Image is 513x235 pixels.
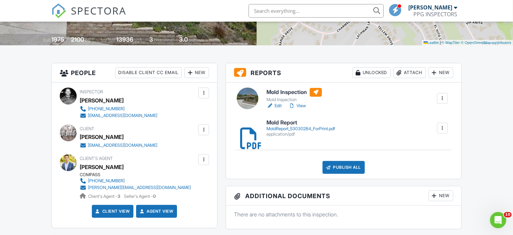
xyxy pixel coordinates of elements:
div: Publish All [323,161,365,174]
div: Disable Client CC Email [115,67,182,78]
span: Client's Agent [80,156,113,161]
span: Built [43,38,50,43]
a: © MapTiler [442,41,460,45]
div: New [429,190,453,201]
a: Mold Report MoldReport_53030284_ForPrint.pdf application/pdf [266,120,335,137]
h3: People [52,63,217,83]
div: New [184,67,209,78]
span: Inspector [80,89,103,94]
strong: 0 [153,194,156,199]
div: New [429,67,453,78]
div: [PERSON_NAME][EMAIL_ADDRESS][DOMAIN_NAME] [88,185,191,190]
span: 10 [504,212,512,217]
h3: Additional Documents [226,186,461,206]
span: Client [80,126,94,131]
a: Edit [266,102,282,109]
a: Leaflet [424,41,439,45]
div: [PERSON_NAME] [80,95,124,105]
div: Unlocked [352,67,391,78]
a: SPECTORA [51,9,126,23]
h3: Reports [226,63,461,83]
div: application/pdf [266,132,335,137]
span: SPECTORA [71,3,126,18]
h6: Mold Report [266,120,335,126]
input: Search everything... [249,4,384,18]
div: COMPASS [80,172,196,178]
span: | [440,41,441,45]
h6: Mold Inspection [266,88,322,97]
div: 3.0 [179,36,188,43]
a: [EMAIL_ADDRESS][DOMAIN_NAME] [80,112,157,119]
a: Mold Inspection Mold Inspection [266,88,322,103]
span: bedrooms [154,38,173,43]
div: 13936 [116,36,133,43]
div: 2100 [71,36,84,43]
div: [PERSON_NAME] [408,4,452,11]
div: 1975 [51,36,65,43]
div: [EMAIL_ADDRESS][DOMAIN_NAME] [88,113,157,118]
img: The Best Home Inspection Software - Spectora [51,3,66,18]
iframe: Intercom live chat [490,212,506,228]
span: Seller's Agent - [124,194,156,199]
a: [EMAIL_ADDRESS][DOMAIN_NAME] [80,142,157,149]
span: Client's Agent - [88,194,121,199]
a: Client View [94,208,130,215]
span: Lot Size [101,38,115,43]
div: [PHONE_NUMBER] [88,178,125,184]
div: [EMAIL_ADDRESS][DOMAIN_NAME] [88,143,157,148]
a: [PHONE_NUMBER] [80,105,157,112]
a: [PERSON_NAME][EMAIL_ADDRESS][DOMAIN_NAME] [80,184,191,191]
div: MoldReport_53030284_ForPrint.pdf [266,126,335,132]
div: 3 [149,36,153,43]
div: [PHONE_NUMBER] [88,106,125,112]
a: View [288,102,306,109]
div: Attach [393,67,426,78]
a: © OpenStreetMap contributors [461,41,511,45]
div: [PERSON_NAME] [80,132,124,142]
a: Agent View [138,208,173,215]
span: bathrooms [189,38,208,43]
strong: 3 [118,194,120,199]
span: sq. ft. [85,38,95,43]
p: There are no attachments to this inspection. [234,211,453,218]
div: PPG INSPECTORS [413,11,457,18]
span: sq.ft. [134,38,143,43]
a: [PHONE_NUMBER] [80,178,191,184]
div: Mold Inspection [266,97,322,102]
a: [PERSON_NAME] [80,162,124,172]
